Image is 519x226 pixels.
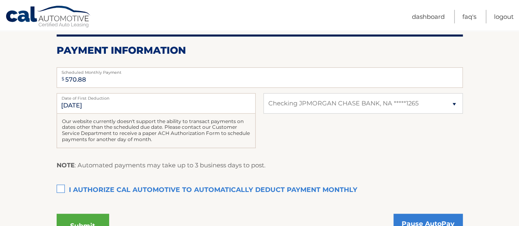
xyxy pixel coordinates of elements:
[5,5,91,29] a: Cal Automotive
[462,10,476,23] a: FAQ's
[57,67,463,74] label: Scheduled Monthly Payment
[57,93,256,100] label: Date of First Deduction
[57,44,463,57] h2: Payment Information
[57,67,463,88] input: Payment Amount
[412,10,445,23] a: Dashboard
[59,70,67,88] span: $
[57,182,463,199] label: I authorize cal automotive to automatically deduct payment monthly
[57,161,75,169] strong: NOTE
[57,114,256,148] div: Our website currently doesn't support the ability to transact payments on dates other than the sc...
[494,10,514,23] a: Logout
[57,93,256,114] input: Payment Date
[57,160,265,171] p: : Automated payments may take up to 3 business days to post.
